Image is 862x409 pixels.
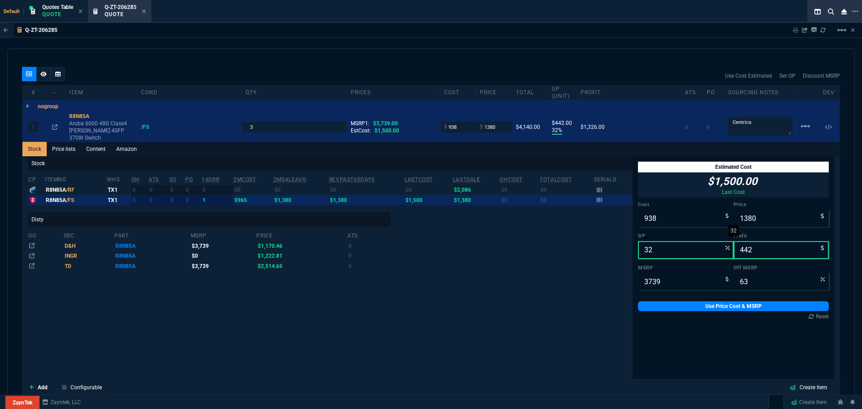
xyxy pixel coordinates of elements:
p: Quote [42,11,73,18]
td: $965 [233,195,273,205]
label: Profit [734,233,829,240]
td: 0 [169,185,185,195]
td: R8N85A [114,251,190,261]
span: /RF [66,187,75,193]
td: 0 [347,241,391,251]
span: 0 [685,124,688,130]
td: $1,500 [404,195,453,205]
p: $442.00 [552,119,573,127]
abbr: Total sales last 14 days [202,176,219,183]
p: Configurable [70,383,102,391]
tr: HPE Aruba 6000 48G Class4 PoE 4SFP 370W Switch [28,261,391,271]
abbr: Total units in inventory. [132,176,140,183]
p: Aruba 6000 48G Class4 [PERSON_NAME] 4SFP 370W Switch [69,120,133,141]
td: 0 [148,195,169,205]
span: $1,500.00 [374,128,399,134]
mat-icon: Example home icon [836,25,847,35]
abbr: Total units on open Purchase Orders [185,176,193,183]
td: TD [63,261,114,271]
td: $0 [329,185,404,195]
mat-icon: Example home icon [800,121,811,132]
p: nogroup [38,103,58,110]
td: $0 [404,185,453,195]
td: D&H [63,241,114,251]
tr: LA OPG 6000 48G CL4 4SFP SWCH D1101538622 [28,251,391,261]
div: Estimated Cost [638,162,829,172]
span: $ [444,123,447,131]
td: $1,222.81 [256,251,347,261]
td: 0 [347,261,391,271]
abbr: Avg cost of all PO invoices for 2 months [233,176,256,183]
label: MSRP [638,264,734,272]
a: Amazon [111,142,142,156]
td: $0 [499,195,539,205]
a: Hide Workbench [851,26,855,34]
label: GP [638,233,734,240]
p: 32% [552,127,562,135]
span: Default [4,9,24,14]
p: Disty [28,212,391,227]
div: Profit [577,89,682,96]
td: $1,170.46 [256,241,347,251]
span: Q-ZT-206285 [105,4,136,10]
td: $0 [499,185,539,195]
div: ATS [682,89,703,96]
div: Total [512,89,548,96]
div: $1,326.00 [581,123,677,131]
div: Reset [809,313,829,320]
td: $0 [273,185,329,195]
div: prices [347,89,440,96]
p: Add [38,383,48,391]
div: # [22,89,44,96]
div: cond [137,89,242,96]
abbr: Total units in inventory => minus on SO => plus on PO [149,176,159,183]
td: $1,380 [453,195,500,205]
div: Sourcing Notes [725,89,796,96]
div: cost [440,89,476,96]
tr: Aruba 6000 48G CL4 4SFP Swch [28,241,391,251]
div: $4,140.00 [516,123,544,131]
td: 0 [347,251,391,261]
td: 0 [131,185,148,195]
td: $2,514.65 [256,261,347,271]
div: Item [66,89,137,96]
th: part [114,229,190,241]
p: Stock [28,156,633,171]
abbr: Total Cost of Units on Hand [540,176,572,183]
p: Last Cost [708,189,759,196]
p: 1 [31,123,35,131]
div: R8N85A [69,113,133,120]
p: Quote [105,11,136,18]
th: go [28,229,63,241]
th: ats [347,229,391,241]
td: 0 [185,185,201,195]
a: Stock [22,142,47,156]
td: 0 [148,185,169,195]
td: $3,739 [190,261,256,271]
nx-icon: Search [824,6,838,17]
div: qty [242,89,347,96]
td: INGR [63,251,114,261]
a: Use Cost Estimates [725,72,772,80]
abbr: Total units on open Sales Orders [169,176,176,183]
th: msrp [190,229,256,241]
span: $ [480,123,483,131]
td: 1 [201,195,233,205]
th: ItemNo [44,172,106,185]
td: $3,739 [190,241,256,251]
div: R8N85A [46,186,105,194]
abbr: The last purchase cost from PO Order [405,176,433,183]
td: $1,380 [273,195,329,205]
td: $0 [190,251,256,261]
abbr: Total revenue past 60 days [329,176,375,183]
td: $0 [539,195,594,205]
div: GP (unit) [548,85,577,100]
span: /FS [66,197,74,203]
div: EstCost: [351,127,436,134]
abbr: The last SO Inv price. No time limit. (ignore zeros) [453,176,480,183]
td: R8N85A [114,241,190,251]
span: $3,739.00 [373,120,398,127]
td: $2,086 [453,185,500,195]
div: R8N85A [46,197,105,204]
a: msbcCompanyName [40,398,84,406]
